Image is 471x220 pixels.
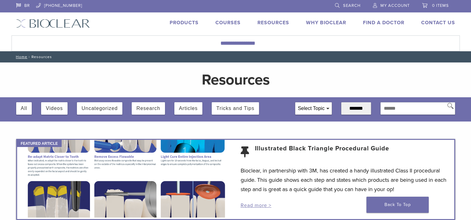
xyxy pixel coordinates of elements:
[257,20,289,26] a: Resources
[241,202,271,209] a: Read more >
[216,102,254,115] button: Tricks and Tips
[295,103,332,114] div: Select Topic
[306,20,346,26] a: Why Bioclear
[21,102,27,115] button: All
[366,197,429,213] a: Back To Top
[380,3,410,8] span: My Account
[241,166,449,194] p: Bioclear, in partnership with 3M, has created a handy illustrated Class II procedural guide. This...
[170,20,199,26] a: Products
[136,102,160,115] button: Research
[91,72,380,87] h1: Resources
[82,102,118,115] button: Uncategorized
[255,145,389,160] a: Illustrated Black Triangle Procedural Guide
[432,3,449,8] span: 0 items
[16,19,90,28] img: Bioclear
[46,102,63,115] button: Videos
[12,51,460,62] nav: Resources
[14,55,27,59] a: Home
[179,102,198,115] button: Articles
[343,3,360,8] span: Search
[363,20,404,26] a: Find A Doctor
[215,20,241,26] a: Courses
[421,20,455,26] a: Contact Us
[27,55,31,58] span: /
